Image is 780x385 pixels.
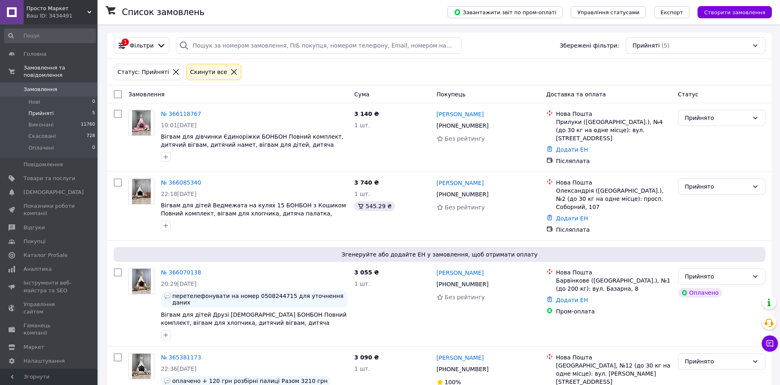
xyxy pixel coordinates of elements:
span: 20:29[DATE] [161,281,197,287]
span: 3 740 ₴ [354,179,379,186]
span: Аналітика [24,265,52,273]
span: 1 шт. [354,281,370,287]
div: Післяплата [556,226,672,234]
img: Фото товару [132,269,151,294]
span: Каталог ProSale [24,252,67,259]
div: Прилуки ([GEOGRAPHIC_DATA].), №4 (до 30 кг на одне місце): вул. [STREET_ADDRESS] [556,118,672,142]
span: Доставка та оплата [546,91,606,98]
span: Замовлення [24,86,57,93]
div: Cкинути все [188,67,229,76]
span: Оплачені [28,144,54,152]
a: Фото товару [128,268,154,294]
img: :speech_balloon: [164,378,171,384]
span: Налаштування [24,357,65,365]
a: Вігвам для дітей Друзі [DEMOGRAPHIC_DATA] БОНБОН Повний комплект, вігвам для хлопчика, дитячий ві... [161,311,347,334]
a: Вігвам для дітей Ведмежата на кулях 15 БОНБОН з Кошиком Повний комплект, вігвам для хлопчика, дит... [161,202,346,225]
div: Нова Пошта [556,178,672,187]
div: Нова Пошта [556,268,672,276]
span: Замовлення та повідомлення [24,64,97,79]
img: Фото товару [132,354,151,379]
span: 11760 [81,121,95,128]
span: Показники роботи компанії [24,202,75,217]
h1: Список замовлень [122,7,204,17]
img: Фото товару [132,110,151,135]
span: Покупець [437,91,466,98]
div: [PHONE_NUMBER] [435,189,490,200]
span: 1 шт. [354,365,370,372]
span: Без рейтингу [445,294,485,300]
a: Додати ЕН [556,297,588,303]
div: 545.29 ₴ [354,201,395,211]
div: Прийнято [685,113,749,122]
button: Експорт [654,6,690,18]
span: 0 [92,98,95,106]
a: Створити замовлення [689,9,772,15]
span: Збережені фільтри: [560,41,619,50]
span: Створити замовлення [704,9,765,15]
div: Нова Пошта [556,353,672,361]
div: [PHONE_NUMBER] [435,278,490,290]
span: Інструменти веб-майстра та SEO [24,279,75,294]
span: 3 090 ₴ [354,354,379,361]
span: Скасовані [28,133,56,140]
img: :speech_balloon: [164,293,171,299]
span: Прийняті [633,41,660,50]
a: Фото товару [128,178,154,204]
span: 728 [87,133,95,140]
a: Фото товару [128,353,154,379]
div: Оплачено [678,288,722,298]
span: оплачено + 120 грн розбірні палиці Разом 3210 грн [172,378,327,384]
a: № 365381173 [161,354,201,361]
span: 22:18[DATE] [161,191,197,197]
img: Фото товару [132,179,151,204]
input: Пошук [4,28,96,43]
span: Без рейтингу [445,204,485,211]
a: Вігвам для дівчинки Єдиноріжки БОНБОН Повний комплект, дитячий вігвам, дитячий намет, вігвам для ... [161,133,343,156]
a: № 366070138 [161,269,201,276]
span: Виконані [28,121,54,128]
span: Статус [678,91,699,98]
span: Покупці [24,238,45,245]
button: Завантажити звіт по пром-оплаті [447,6,563,18]
span: 3 055 ₴ [354,269,379,276]
span: Головна [24,50,46,58]
button: Створити замовлення [698,6,772,18]
a: Додати ЕН [556,215,588,222]
a: [PERSON_NAME] [437,269,484,277]
span: Без рейтингу [445,135,485,142]
div: Олександрія ([GEOGRAPHIC_DATA].), №2 (до 30 кг на одне місце): просп. Соборний, 107 [556,187,672,211]
span: Управління статусами [577,9,639,15]
span: Замовлення [128,91,165,98]
div: Ваш ID: 3434491 [26,12,97,20]
a: № 366085340 [161,179,201,186]
span: 22:36[DATE] [161,365,197,372]
a: № 366118767 [161,111,201,117]
span: [DEMOGRAPHIC_DATA] [24,189,84,196]
div: Прийнято [685,357,749,366]
a: [PERSON_NAME] [437,110,484,118]
button: Управління статусами [571,6,646,18]
span: 1 шт. [354,122,370,128]
span: Просто Маркет [26,5,87,12]
a: [PERSON_NAME] [437,354,484,362]
span: Управління сайтом [24,301,75,315]
div: Статус: Прийняті [116,67,171,76]
span: Маркет [24,344,44,351]
div: Прийнято [685,272,749,281]
span: 5 [92,110,95,117]
div: Барвінкове ([GEOGRAPHIC_DATA].), №1 (до 200 кг): вул. Базарна, 8 [556,276,672,293]
div: Прийнято [685,182,749,191]
div: Пром-оплата [556,307,672,315]
span: перетелефонувати на номер 0508244715 для уточнення даних [172,293,344,306]
span: Товари та послуги [24,175,75,182]
span: Cума [354,91,369,98]
span: Завантажити звіт по пром-оплаті [454,9,556,16]
div: [PHONE_NUMBER] [435,363,490,375]
button: Чат з покупцем [762,335,778,352]
span: 0 [92,144,95,152]
span: 3 140 ₴ [354,111,379,117]
a: [PERSON_NAME] [437,179,484,187]
span: (5) [661,42,669,49]
span: Відгуки [24,224,45,231]
span: Нові [28,98,40,106]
